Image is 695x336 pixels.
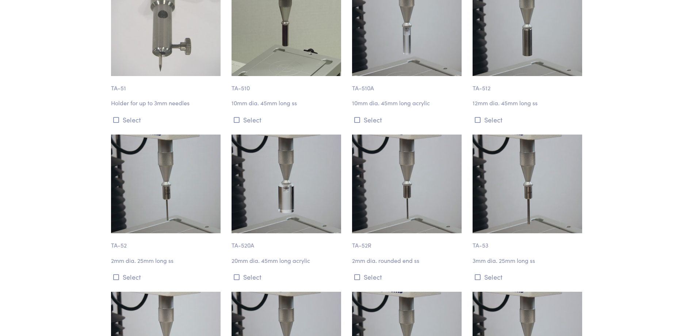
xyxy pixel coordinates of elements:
img: puncture_ta-52_2mm_3.jpg [111,135,221,233]
p: 2mm dia. 25mm long ss [111,256,223,265]
p: 10mm dia. 45mm long acrylic [352,98,464,108]
p: TA-52 [111,233,223,250]
button: Select [352,271,464,283]
button: Select [232,271,343,283]
p: 3mm dia. 25mm long ss [473,256,584,265]
p: TA-53 [473,233,584,250]
p: 12mm dia. 45mm long ss [473,98,584,108]
p: 2mm dia. rounded end ss [352,256,464,265]
img: puncture_ta-53_3mm_5.jpg [473,135,582,233]
button: Select [111,114,223,126]
p: TA-510A [352,76,464,93]
p: TA-512 [473,76,584,93]
button: Select [232,114,343,126]
p: Holder for up to 3mm needles [111,98,223,108]
p: 10mm dia. 45mm long ss [232,98,343,108]
p: TA-51 [111,76,223,93]
button: Select [352,114,464,126]
p: 20mm dia. 45mm long acrylic [232,256,343,265]
p: TA-510 [232,76,343,93]
img: puncture_ta-52r_2mm_3.jpg [352,135,462,233]
p: TA-52R [352,233,464,250]
button: Select [473,114,584,126]
p: TA-520A [232,233,343,250]
button: Select [473,271,584,283]
button: Select [111,271,223,283]
img: puncture_ta-520a_20mm_3.jpg [232,135,341,233]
